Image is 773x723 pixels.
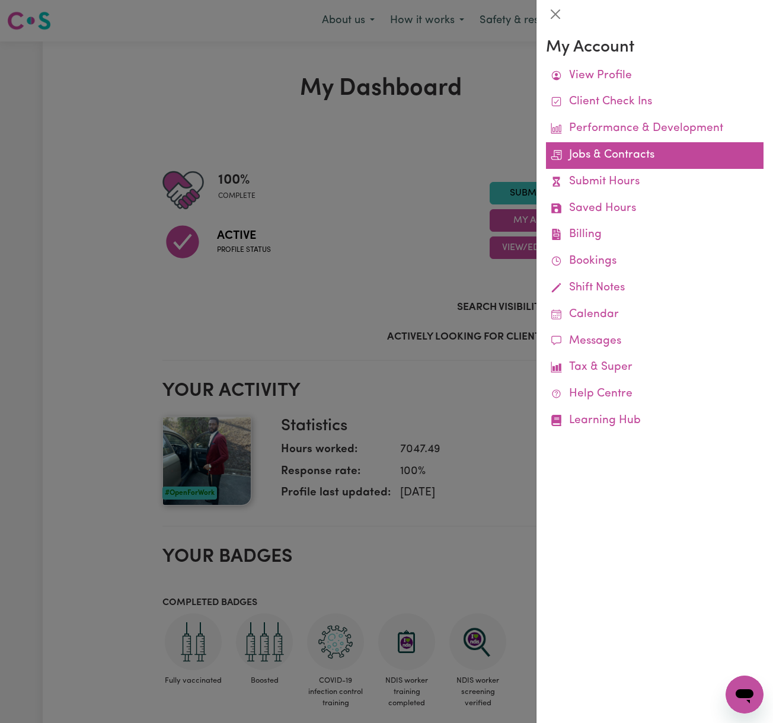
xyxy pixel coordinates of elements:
[546,248,764,275] a: Bookings
[546,38,764,58] h3: My Account
[546,63,764,89] a: View Profile
[726,676,764,714] iframe: Button to launch messaging window
[546,222,764,248] a: Billing
[546,328,764,355] a: Messages
[546,116,764,142] a: Performance & Development
[546,169,764,196] a: Submit Hours
[546,354,764,381] a: Tax & Super
[546,89,764,116] a: Client Check Ins
[546,275,764,302] a: Shift Notes
[546,5,565,24] button: Close
[546,408,764,434] a: Learning Hub
[546,381,764,408] a: Help Centre
[546,142,764,169] a: Jobs & Contracts
[546,196,764,222] a: Saved Hours
[546,302,764,328] a: Calendar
